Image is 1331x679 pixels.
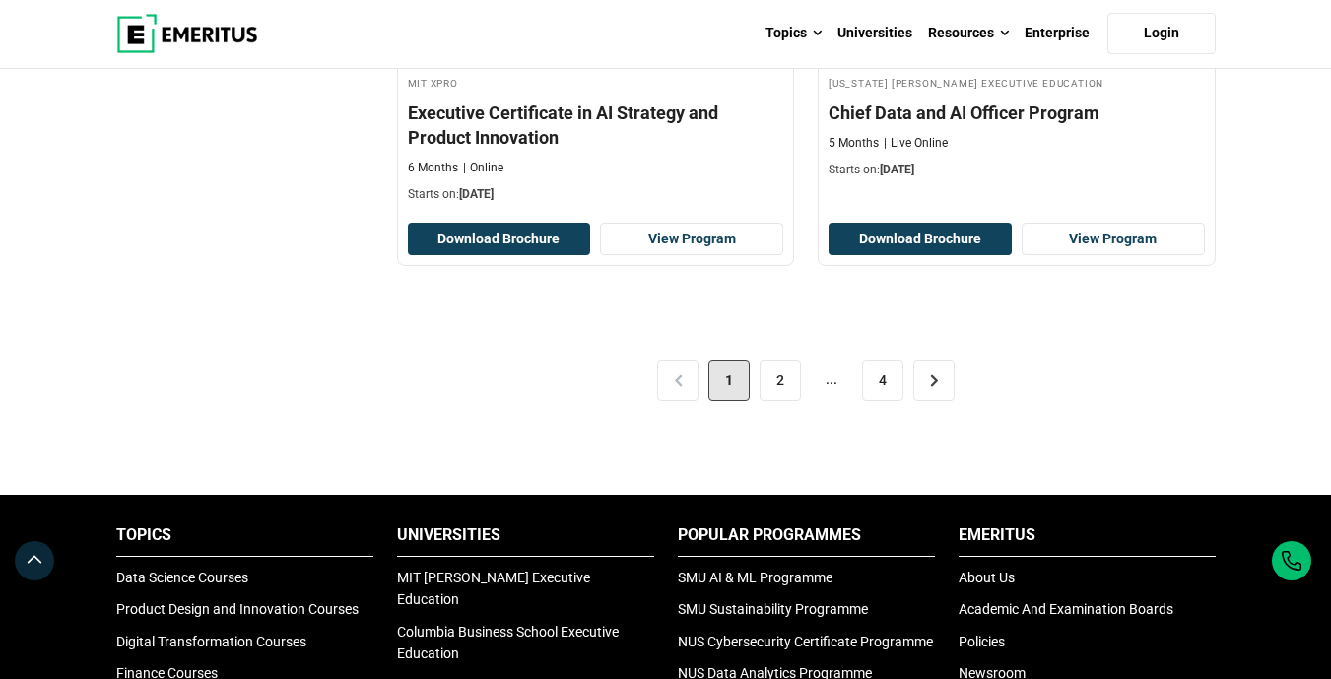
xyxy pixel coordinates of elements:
[116,570,248,585] a: Data Science Courses
[463,160,503,176] p: Online
[880,163,914,176] span: [DATE]
[678,601,868,617] a: SMU Sustainability Programme
[1107,13,1216,54] a: Login
[862,360,903,401] a: 4
[1022,223,1205,256] a: View Program
[116,601,359,617] a: Product Design and Innovation Courses
[408,101,784,150] h4: Executive Certificate in AI Strategy and Product Innovation
[959,601,1173,617] a: Academic And Examination Boards
[678,570,832,585] a: SMU AI & ML Programme
[116,634,306,649] a: Digital Transformation Courses
[408,74,784,91] h4: MIT xPRO
[600,223,783,256] a: View Program
[708,360,750,401] span: 1
[397,624,619,661] a: Columbia Business School Executive Education
[829,74,1205,91] h4: [US_STATE] [PERSON_NAME] Executive Education
[829,162,1205,178] p: Starts on:
[959,570,1015,585] a: About Us
[811,360,852,401] span: ...
[959,634,1005,649] a: Policies
[913,360,955,401] a: >
[884,135,948,152] p: Live Online
[408,223,591,256] button: Download Brochure
[408,160,458,176] p: 6 Months
[397,570,590,607] a: MIT [PERSON_NAME] Executive Education
[459,187,494,201] span: [DATE]
[678,634,933,649] a: NUS Cybersecurity Certificate Programme
[829,101,1205,125] h4: Chief Data and AI Officer Program
[760,360,801,401] a: 2
[408,186,784,203] p: Starts on:
[829,223,1012,256] button: Download Brochure
[829,135,879,152] p: 5 Months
